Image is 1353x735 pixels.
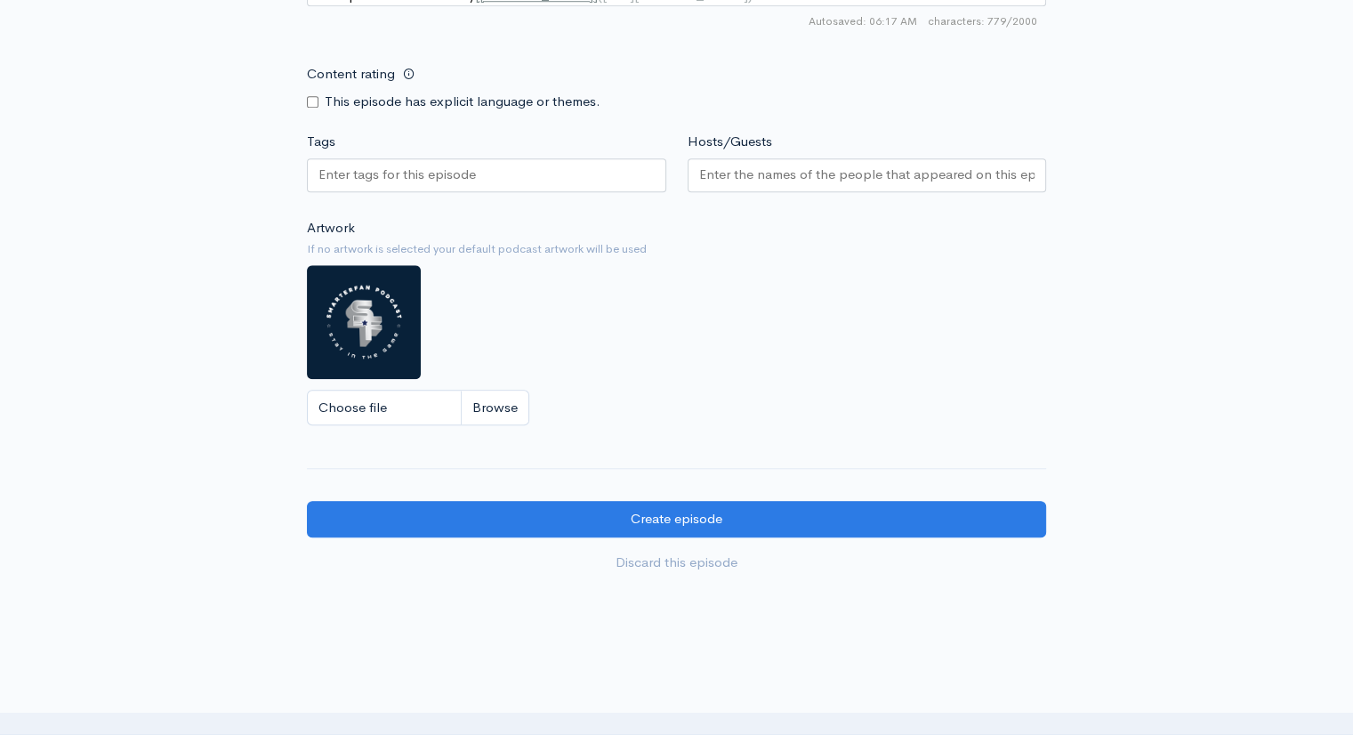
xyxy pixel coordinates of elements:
[307,132,335,152] label: Tags
[307,218,355,238] label: Artwork
[307,56,395,93] label: Content rating
[928,13,1037,29] span: 779/2000
[699,165,1035,185] input: Enter the names of the people that appeared on this episode
[307,545,1046,581] a: Discard this episode
[318,165,479,185] input: Enter tags for this episode
[325,92,600,112] label: This episode has explicit language or themes.
[688,132,772,152] label: Hosts/Guests
[809,13,917,29] span: Autosaved: 06:17 AM
[307,240,1046,258] small: If no artwork is selected your default podcast artwork will be used
[307,501,1046,537] input: Create episode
